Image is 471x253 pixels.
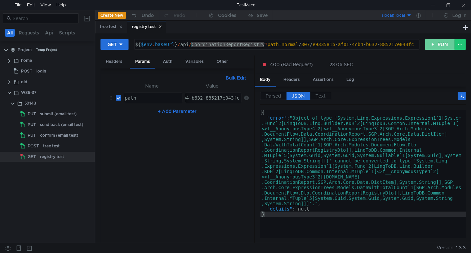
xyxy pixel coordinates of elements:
[132,23,162,30] div: registry test
[100,39,129,50] button: GET
[329,61,353,68] div: 23.06 SEC
[158,55,178,68] div: Auth
[142,11,154,19] div: Undo
[17,29,41,37] button: Requests
[180,55,209,68] div: Variables
[365,10,412,21] button: (local) local
[278,74,305,86] div: Headers
[28,120,36,130] span: PUT
[100,23,123,30] div: tree test
[174,11,185,19] div: Redo
[28,141,39,151] span: POST
[126,10,159,20] button: Undo
[452,11,466,19] div: Log In
[43,141,60,151] div: tree test
[211,55,233,68] div: Other
[107,41,117,48] div: GET
[40,152,64,162] div: registry test
[28,152,36,162] span: GET
[98,12,126,19] button: Create New
[43,29,55,37] button: Api
[36,45,57,55] div: Temp Project
[266,93,281,99] span: Parsed
[341,74,360,86] div: Log
[21,55,32,66] div: home
[270,61,313,68] span: 400 (Bad Request)
[218,11,236,19] div: Cookies
[257,13,268,18] div: Save
[159,10,190,20] button: Redo
[57,29,77,37] button: Scripts
[255,74,276,87] div: Body
[28,130,36,140] span: PUT
[24,98,36,108] div: 59143
[21,66,32,76] span: POST
[21,88,36,98] div: W36-37
[5,29,15,37] button: All
[18,45,32,55] div: Project
[40,130,78,140] div: confirm (email test)
[100,55,128,68] div: Headers
[28,109,36,119] span: PUT
[21,77,27,87] div: old
[315,93,325,99] span: Text
[40,120,83,130] div: send back (email test)
[437,243,466,253] span: Version: 1.3.3
[223,74,249,82] button: Bulk Edit
[40,109,77,119] div: submit (email test)
[121,82,182,90] th: Name
[130,55,155,69] div: Params
[382,12,405,19] div: (local) local
[155,107,199,115] button: + Add Parameter
[425,39,455,50] button: RUN
[292,93,305,99] span: JSON
[307,74,339,86] div: Assertions
[182,82,241,90] th: Value
[36,66,46,76] div: login
[13,15,75,22] input: Search...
